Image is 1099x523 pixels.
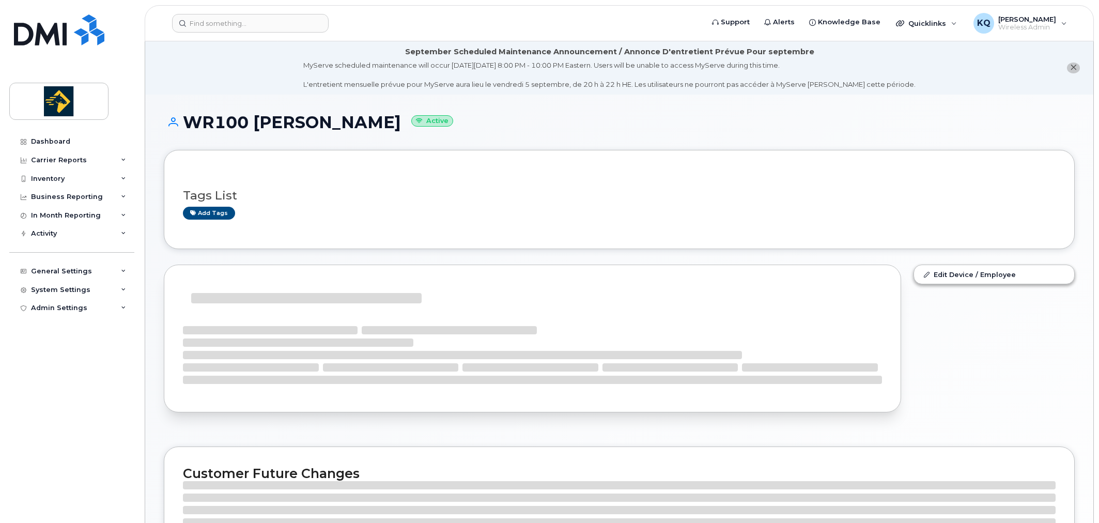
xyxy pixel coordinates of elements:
[1067,63,1080,73] button: close notification
[914,265,1074,284] a: Edit Device / Employee
[303,60,916,89] div: MyServe scheduled maintenance will occur [DATE][DATE] 8:00 PM - 10:00 PM Eastern. Users will be u...
[183,207,235,220] a: Add tags
[405,47,814,57] div: September Scheduled Maintenance Announcement / Annonce D'entretient Prévue Pour septembre
[411,115,453,127] small: Active
[183,466,1056,481] h2: Customer Future Changes
[183,189,1056,202] h3: Tags List
[164,113,1075,131] h1: WR100 [PERSON_NAME]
